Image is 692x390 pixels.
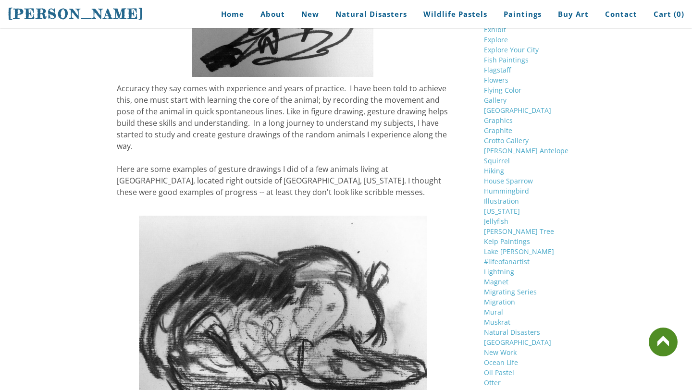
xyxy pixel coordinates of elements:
[484,116,513,125] a: Graphics
[484,348,517,357] a: New Work
[8,5,144,23] a: [PERSON_NAME]
[484,35,508,44] a: Explore
[484,368,514,377] a: Oil Pastel
[328,3,414,25] a: Natural Disasters
[484,65,511,74] a: Flagstaff
[484,317,510,327] a: Muskrat
[598,3,644,25] a: Contact
[677,9,681,19] span: 0
[484,338,551,347] a: [GEOGRAPHIC_DATA]
[484,85,521,95] a: Flying Color
[484,227,554,236] a: [PERSON_NAME] Tree
[484,146,568,165] a: [PERSON_NAME] Antelope Squirrel
[484,217,508,226] a: Jellyfish
[484,166,504,175] a: Hiking
[8,6,144,22] span: [PERSON_NAME]
[484,75,508,85] a: Flowers
[416,3,494,25] a: Wildlife Pastels
[484,247,554,256] a: Lake [PERSON_NAME]
[484,237,530,246] a: Kelp Paintings
[646,3,684,25] a: Cart (0)
[484,136,529,145] a: Grotto Gallery
[551,3,596,25] a: Buy Art
[484,45,539,54] a: Explore Your City
[294,3,326,25] a: New
[484,186,529,195] a: Hummingbird
[484,328,540,337] a: Natural Disasters
[484,196,519,206] a: Illustration
[484,257,530,266] a: #lifeofanartist
[484,287,537,296] a: Migrating Series
[207,3,251,25] a: Home
[496,3,549,25] a: Paintings
[484,378,501,387] a: Otter
[253,3,292,25] a: About
[484,267,514,276] a: Lightning
[484,106,551,115] a: [GEOGRAPHIC_DATA]
[117,83,448,198] div: Accuracy they say comes with experience and years of practice. I have been told to achieve this, ...
[484,277,508,286] a: Magnet
[484,25,506,34] a: Exhibit
[484,307,503,317] a: Mural
[484,126,512,135] a: Graphite
[484,176,533,185] a: House Sparrow
[484,96,507,105] a: Gallery
[484,358,518,367] a: Ocean Life
[484,297,515,306] a: Migration
[484,207,520,216] a: [US_STATE]
[484,55,529,64] a: Fish Paintings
